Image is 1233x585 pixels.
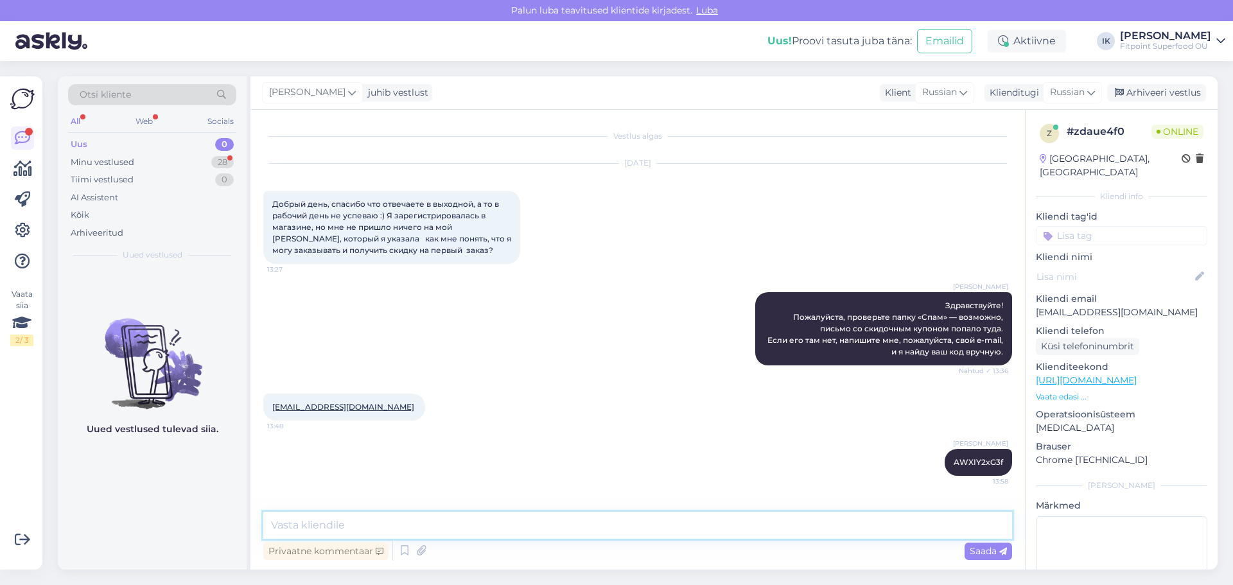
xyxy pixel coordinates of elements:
[1036,306,1207,319] p: [EMAIL_ADDRESS][DOMAIN_NAME]
[10,335,33,346] div: 2 / 3
[692,4,722,16] span: Luba
[1107,84,1206,101] div: Arhiveeri vestlus
[1036,360,1207,374] p: Klienditeekond
[1036,421,1207,435] p: [MEDICAL_DATA]
[767,35,792,47] b: Uus!
[1120,41,1211,51] div: Fitpoint Superfood OÜ
[1036,324,1207,338] p: Kliendi telefon
[123,249,182,261] span: Uued vestlused
[71,191,118,204] div: AI Assistent
[1040,152,1182,179] div: [GEOGRAPHIC_DATA], [GEOGRAPHIC_DATA]
[215,173,234,186] div: 0
[71,156,134,169] div: Minu vestlused
[267,265,315,274] span: 13:27
[71,138,87,151] div: Uus
[363,86,428,100] div: juhib vestlust
[80,88,131,101] span: Otsi kliente
[1036,453,1207,467] p: Chrome [TECHNICAL_ID]
[71,227,123,240] div: Arhiveeritud
[1036,292,1207,306] p: Kliendi email
[1036,191,1207,202] div: Kliendi info
[1036,226,1207,245] input: Lisa tag
[133,113,155,130] div: Web
[917,29,972,53] button: Emailid
[1036,440,1207,453] p: Brauser
[1036,408,1207,421] p: Operatsioonisüsteem
[1151,125,1203,139] span: Online
[767,301,1005,356] span: Здравствуйте! Пожалуйста, проверьте папку «Спам» — возможно, письмо со скидочным купоном попало т...
[71,173,134,186] div: Tiimi vestlused
[272,199,513,255] span: Добрый день, спасибо что отвечаете в выходной, а то в рабочий день не успеваю :) Я зарегистрирова...
[71,209,89,222] div: Kõik
[272,402,414,412] a: [EMAIL_ADDRESS][DOMAIN_NAME]
[988,30,1066,53] div: Aktiivne
[767,33,912,49] div: Proovi tasuta juba täna:
[1036,338,1139,355] div: Küsi telefoninumbrit
[263,543,389,560] div: Privaatne kommentaar
[10,87,35,111] img: Askly Logo
[1036,391,1207,403] p: Vaata edasi ...
[263,130,1012,142] div: Vestlus algas
[953,282,1008,292] span: [PERSON_NAME]
[959,366,1008,376] span: Nähtud ✓ 13:36
[1036,499,1207,512] p: Märkmed
[269,85,345,100] span: [PERSON_NAME]
[10,288,33,346] div: Vaata siia
[1036,250,1207,264] p: Kliendi nimi
[954,457,1003,467] span: AWXIY2xG3f
[68,113,83,130] div: All
[970,545,1007,557] span: Saada
[1097,32,1115,50] div: IK
[984,86,1039,100] div: Klienditugi
[267,421,315,431] span: 13:48
[58,295,247,411] img: No chats
[1050,85,1085,100] span: Russian
[211,156,234,169] div: 28
[1120,31,1211,41] div: [PERSON_NAME]
[1067,124,1151,139] div: # zdaue4f0
[1120,31,1225,51] a: [PERSON_NAME]Fitpoint Superfood OÜ
[1036,270,1193,284] input: Lisa nimi
[215,138,234,151] div: 0
[953,439,1008,448] span: [PERSON_NAME]
[922,85,957,100] span: Russian
[87,423,218,436] p: Uued vestlused tulevad siia.
[1047,128,1052,138] span: z
[205,113,236,130] div: Socials
[1036,480,1207,491] div: [PERSON_NAME]
[263,157,1012,169] div: [DATE]
[880,86,911,100] div: Klient
[960,476,1008,486] span: 13:58
[1036,374,1137,386] a: [URL][DOMAIN_NAME]
[1036,210,1207,223] p: Kliendi tag'id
